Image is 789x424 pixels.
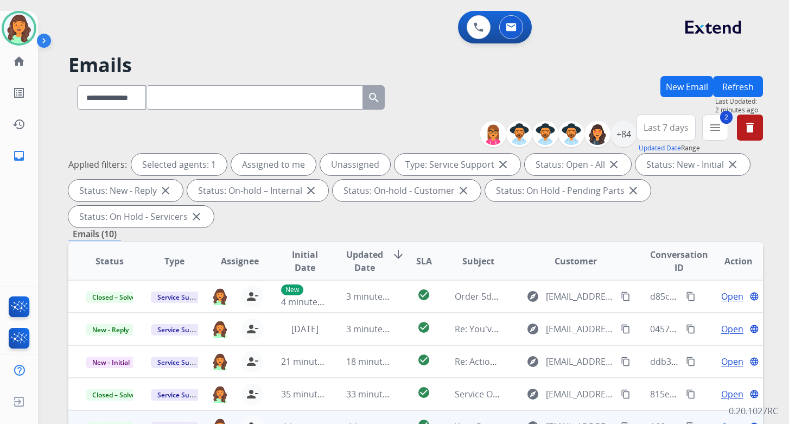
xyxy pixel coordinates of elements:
[720,111,733,124] span: 2
[702,115,728,141] button: 2
[621,292,631,301] mat-icon: content_copy
[526,388,539,401] mat-icon: explore
[131,154,227,175] div: Selected agents: 1
[281,248,328,274] span: Initial Date
[367,91,380,104] mat-icon: search
[729,404,778,417] p: 0.20.1027RC
[639,143,700,153] span: Range
[462,255,494,268] span: Subject
[621,324,631,334] mat-icon: content_copy
[96,255,124,268] span: Status
[635,154,750,175] div: Status: New - Initial
[686,357,696,366] mat-icon: content_copy
[417,386,430,399] mat-icon: check_circle
[627,184,640,197] mat-icon: close
[68,206,214,227] div: Status: On Hold - Servicers
[346,248,383,274] span: Updated Date
[497,158,510,171] mat-icon: close
[715,97,763,106] span: Last Updated:
[281,284,303,295] p: New
[698,242,763,280] th: Action
[246,322,259,336] mat-icon: person_remove
[394,154,520,175] div: Type: Service Support
[212,353,228,371] img: agent-avatar
[246,355,259,368] mat-icon: person_remove
[212,288,228,306] img: agent-avatar
[392,248,405,261] mat-icon: arrow_downward
[726,158,739,171] mat-icon: close
[333,180,481,201] div: Status: On-hold - Customer
[749,357,759,366] mat-icon: language
[721,290,743,303] span: Open
[644,125,689,130] span: Last 7 days
[485,180,651,201] div: Status: On Hold - Pending Parts
[650,248,708,274] span: Conversation ID
[743,121,756,134] mat-icon: delete
[291,323,319,335] span: [DATE]
[212,320,228,338] img: agent-avatar
[416,255,432,268] span: SLA
[187,180,328,201] div: Status: On-hold – Internal
[546,355,615,368] span: [EMAIL_ADDRESS][DOMAIN_NAME]
[159,184,172,197] mat-icon: close
[457,184,470,197] mat-icon: close
[281,388,344,400] span: 35 minutes ago
[4,13,34,43] img: avatar
[686,324,696,334] mat-icon: content_copy
[86,324,135,336] span: New - Reply
[281,296,339,308] span: 4 minutes ago
[346,356,409,368] span: 18 minutes ago
[526,355,539,368] mat-icon: explore
[417,321,430,334] mat-icon: check_circle
[68,227,121,241] p: Emails (10)
[12,149,26,162] mat-icon: inbox
[555,255,597,268] span: Customer
[607,158,620,171] mat-icon: close
[68,180,183,201] div: Status: New - Reply
[281,356,344,368] span: 21 minutes ago
[525,154,631,175] div: Status: Open - All
[190,210,203,223] mat-icon: close
[151,389,213,401] span: Service Support
[304,184,317,197] mat-icon: close
[68,158,127,171] p: Applied filters:
[749,292,759,301] mat-icon: language
[749,324,759,334] mat-icon: language
[346,290,404,302] span: 3 minutes ago
[417,353,430,366] mat-icon: check_circle
[12,86,26,99] mat-icon: list_alt
[621,357,631,366] mat-icon: content_copy
[246,388,259,401] mat-icon: person_remove
[455,290,646,302] span: Order 5d8a2012-f0a4-4387-9ee0-cbf9a0eab32d
[709,121,722,134] mat-icon: menu
[546,388,615,401] span: [EMAIL_ADDRESS][DOMAIN_NAME]
[686,389,696,399] mat-icon: content_copy
[12,55,26,68] mat-icon: home
[86,357,136,368] span: New - Initial
[212,385,228,403] img: agent-avatar
[455,388,759,400] span: Service Order 47914796-052a-40c5-bbb9-8af867f994a3 Booked with Velofix
[639,144,681,153] button: Updated Date
[246,290,259,303] mat-icon: person_remove
[12,118,26,131] mat-icon: history
[610,121,637,147] div: +84
[721,388,743,401] span: Open
[721,355,743,368] span: Open
[151,324,213,336] span: Service Support
[713,76,763,97] button: Refresh
[221,255,259,268] span: Assignee
[86,292,146,303] span: Closed – Solved
[68,54,763,76] h2: Emails
[526,322,539,336] mat-icon: explore
[86,389,146,401] span: Closed – Solved
[546,322,615,336] span: [EMAIL_ADDRESS][DOMAIN_NAME]
[346,323,404,335] span: 3 minutes ago
[164,255,184,268] span: Type
[151,357,213,368] span: Service Support
[346,388,409,400] span: 33 minutes ago
[320,154,390,175] div: Unassigned
[660,76,713,97] button: New Email
[526,290,539,303] mat-icon: explore
[721,322,743,336] span: Open
[231,154,316,175] div: Assigned to me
